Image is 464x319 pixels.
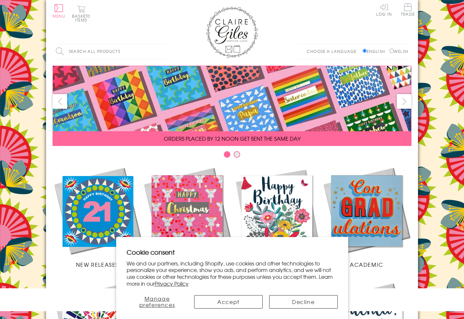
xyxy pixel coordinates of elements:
button: prev [53,94,67,109]
button: Menu [53,4,65,18]
span: Academic [350,261,383,268]
p: Choose a language: [307,48,361,54]
input: Search all products [53,44,167,59]
a: Academic [322,166,411,268]
a: Privacy Policy [155,279,189,287]
button: Accept [194,295,263,309]
button: Decline [269,295,338,309]
a: Trade [401,3,415,17]
button: Basket0 items [72,5,90,22]
span: 0 items [75,13,90,23]
a: Birthdays [232,166,322,268]
label: Welsh [390,48,408,54]
span: New Releases [76,261,119,268]
p: We and our partners, including Shopify, use cookies and other technologies to personalize your ex... [127,260,338,287]
div: Carousel Pagination [53,151,411,161]
button: Manage preferences [126,295,188,309]
span: Manage preferences [139,295,175,309]
h2: Cookie consent [127,247,338,257]
input: English [363,49,367,53]
span: ORDERS PLACED BY 12 NOON GET SENT THE SAME DAY [164,135,301,142]
button: Carousel Page 2 [234,151,240,158]
input: Welsh [390,49,394,53]
label: English [363,48,388,54]
button: next [397,94,411,109]
a: Christmas [142,166,232,268]
img: Claire Giles Greetings Cards [206,7,258,58]
button: Carousel Page 1 (Current Slide) [224,151,230,158]
a: New Releases [53,166,142,268]
span: Trade [401,3,415,16]
a: Log In [376,3,392,16]
input: Search [160,44,167,59]
span: Menu [53,13,65,19]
